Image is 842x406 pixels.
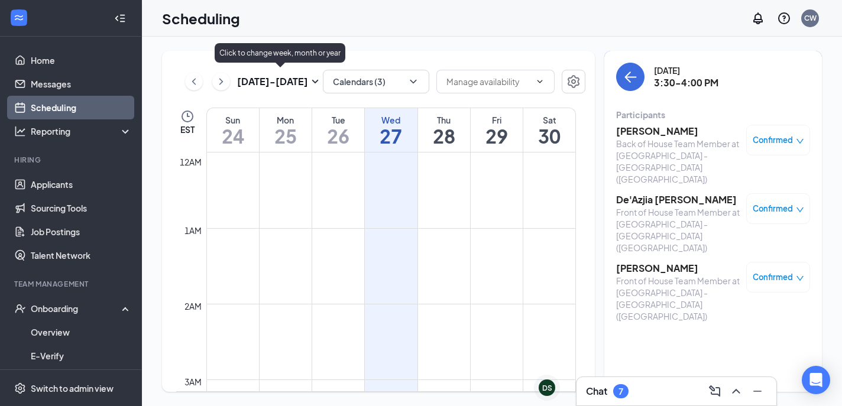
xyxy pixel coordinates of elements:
[14,279,129,289] div: Team Management
[446,75,530,88] input: Manage availability
[212,73,230,90] button: ChevronRight
[31,344,132,368] a: E-Verify
[31,72,132,96] a: Messages
[708,384,722,398] svg: ComposeMessage
[616,262,740,275] h3: [PERSON_NAME]
[31,96,132,119] a: Scheduling
[14,303,26,314] svg: UserCheck
[180,109,195,124] svg: Clock
[260,114,312,126] div: Mon
[796,206,804,214] span: down
[260,108,312,152] a: August 25, 2025
[705,382,724,401] button: ComposeMessage
[748,382,767,401] button: Minimize
[471,108,523,152] a: August 29, 2025
[616,63,645,91] button: back-button
[523,108,575,152] a: August 30, 2025
[312,114,364,126] div: Tue
[753,203,793,215] span: Confirmed
[188,74,200,89] svg: ChevronLeft
[654,64,718,76] div: [DATE]
[114,12,126,24] svg: Collapse
[215,74,227,89] svg: ChevronRight
[260,126,312,146] h1: 25
[777,11,791,25] svg: QuestionInfo
[523,126,575,146] h1: 30
[753,134,793,146] span: Confirmed
[31,243,132,267] a: Talent Network
[796,137,804,145] span: down
[654,76,718,89] h3: 3:30-4:00 PM
[471,126,523,146] h1: 29
[31,48,132,72] a: Home
[31,303,122,314] div: Onboarding
[616,109,810,121] div: Participants
[365,114,417,126] div: Wed
[185,73,203,90] button: ChevronLeft
[586,385,607,398] h3: Chat
[804,13,817,23] div: CW
[31,196,132,220] a: Sourcing Tools
[182,224,204,237] div: 1am
[616,193,740,206] h3: De'Azjia [PERSON_NAME]
[751,11,765,25] svg: Notifications
[418,126,470,146] h1: 28
[729,384,743,398] svg: ChevronUp
[365,126,417,146] h1: 27
[182,300,204,313] div: 2am
[237,75,308,88] h3: [DATE] - [DATE]
[31,320,132,344] a: Overview
[308,74,322,89] svg: SmallChevronDown
[616,206,740,254] div: Front of House Team Member at [GEOGRAPHIC_DATA] - [GEOGRAPHIC_DATA] ([GEOGRAPHIC_DATA])
[418,108,470,152] a: August 28, 2025
[796,274,804,282] span: down
[802,366,830,394] div: Open Intercom Messenger
[365,108,417,152] a: August 27, 2025
[750,384,765,398] svg: Minimize
[31,368,132,391] a: Onboarding Documents
[31,220,132,243] a: Job Postings
[471,114,523,126] div: Fri
[753,271,793,283] span: Confirmed
[727,382,746,401] button: ChevronUp
[162,8,240,28] h1: Scheduling
[31,382,114,394] div: Switch to admin view
[618,386,623,397] div: 7
[542,383,552,393] div: DS
[312,126,364,146] h1: 26
[566,74,581,89] svg: Settings
[14,125,26,137] svg: Analysis
[31,125,132,137] div: Reporting
[616,138,740,185] div: Back of House Team Member at [GEOGRAPHIC_DATA] - [GEOGRAPHIC_DATA] ([GEOGRAPHIC_DATA])
[207,114,259,126] div: Sun
[616,275,740,322] div: Front of House Team Member at [GEOGRAPHIC_DATA] - [GEOGRAPHIC_DATA] ([GEOGRAPHIC_DATA])
[13,12,25,24] svg: WorkstreamLogo
[207,126,259,146] h1: 24
[207,108,259,152] a: August 24, 2025
[312,108,364,152] a: August 26, 2025
[623,70,637,84] svg: ArrowLeft
[535,77,545,86] svg: ChevronDown
[182,375,204,388] div: 3am
[562,70,585,93] button: Settings
[31,173,132,196] a: Applicants
[616,125,740,138] h3: [PERSON_NAME]
[14,382,26,394] svg: Settings
[215,43,345,63] div: Click to change week, month or year
[407,76,419,87] svg: ChevronDown
[418,114,470,126] div: Thu
[177,155,204,168] div: 12am
[323,70,429,93] button: Calendars (3)ChevronDown
[180,124,195,135] span: EST
[523,114,575,126] div: Sat
[14,155,129,165] div: Hiring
